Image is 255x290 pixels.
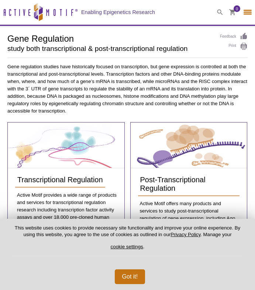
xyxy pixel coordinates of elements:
[220,42,248,51] a: Print
[236,6,238,12] span: 0
[17,176,103,184] span: Transcriptional Regulation
[170,232,200,237] a: Privacy Policy
[12,225,243,256] p: This website uses cookies to provide necessary site functionality and improve your online experie...
[15,172,105,188] a: Transcriptional Regulation
[7,45,213,52] h2: study both transcriptional & post-transcriptional regulation
[111,244,143,249] button: cookie settings
[115,269,145,284] button: Got it!
[138,172,240,196] a: Post-Transcriptional Regulation
[140,176,206,192] span: Post-Transcriptional Regulation
[131,122,247,168] a: Post-Transcriptional Regulation
[8,122,124,168] a: Transcriptional Regulation
[7,32,213,44] h1: Gene Regulation
[220,32,248,41] a: Feedback
[81,9,155,15] h2: Enabling Epigenetics Research
[138,200,240,252] p: Active Motif offers many products and services to study post-transcriptional regulation of gene e...
[131,123,247,168] img: Post-Transcriptional Regulation
[229,9,236,17] a: 0
[7,63,248,115] p: Gene regulation studies have historically focused on transcription, but gene expression is contro...
[15,191,117,236] p: Active Motif provides a wide range of products and services for transcriptional regulation resear...
[8,123,124,168] img: Transcriptional Regulation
